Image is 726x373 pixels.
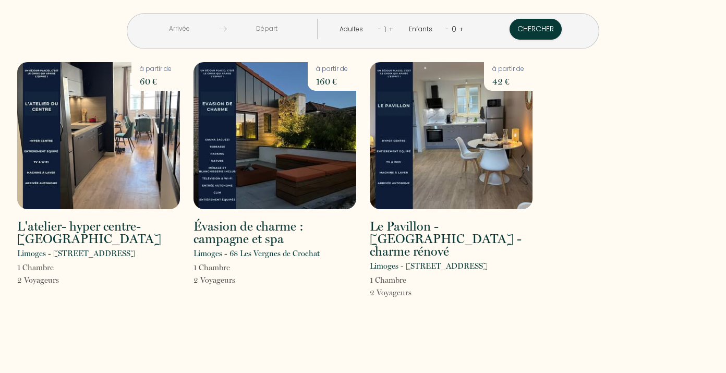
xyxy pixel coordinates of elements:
h2: Évasion de charme : campagne et spa [193,220,356,245]
p: 2 Voyageur [370,286,412,299]
span: s [232,275,235,285]
p: Limoges - [STREET_ADDRESS] [370,260,488,272]
img: rental-image [370,62,533,209]
img: rental-image [17,62,180,209]
p: 60 € [140,74,172,89]
p: 2 Voyageur [193,274,235,286]
div: 0 [449,21,459,38]
h2: L'atelier- hyper centre- [GEOGRAPHIC_DATA] [17,220,180,245]
a: - [445,24,449,34]
p: 160 € [316,74,348,89]
input: Arrivée [139,19,219,39]
p: Limoges - 68 Les Vergnes de Crochat [193,247,320,260]
input: Départ [227,19,307,39]
div: Enfants [409,25,436,34]
div: Adultes [340,25,367,34]
p: 1 Chambre [193,261,235,274]
p: 1 Chambre [17,261,59,274]
p: 42 € [492,74,524,89]
h2: Le Pavillon - [GEOGRAPHIC_DATA] - charme rénové [370,220,533,258]
img: rental-image [193,62,356,209]
p: 2 Voyageur [17,274,59,286]
div: 1 [381,21,389,38]
p: 1 Chambre [370,274,412,286]
p: Limoges - [STREET_ADDRESS] [17,247,135,260]
a: + [459,24,464,34]
span: s [56,275,59,285]
p: à partir de [492,64,524,74]
button: Chercher [510,19,562,40]
a: + [389,24,393,34]
span: s [408,288,412,297]
img: guests [219,25,227,33]
p: à partir de [140,64,172,74]
p: à partir de [316,64,348,74]
a: - [378,24,381,34]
